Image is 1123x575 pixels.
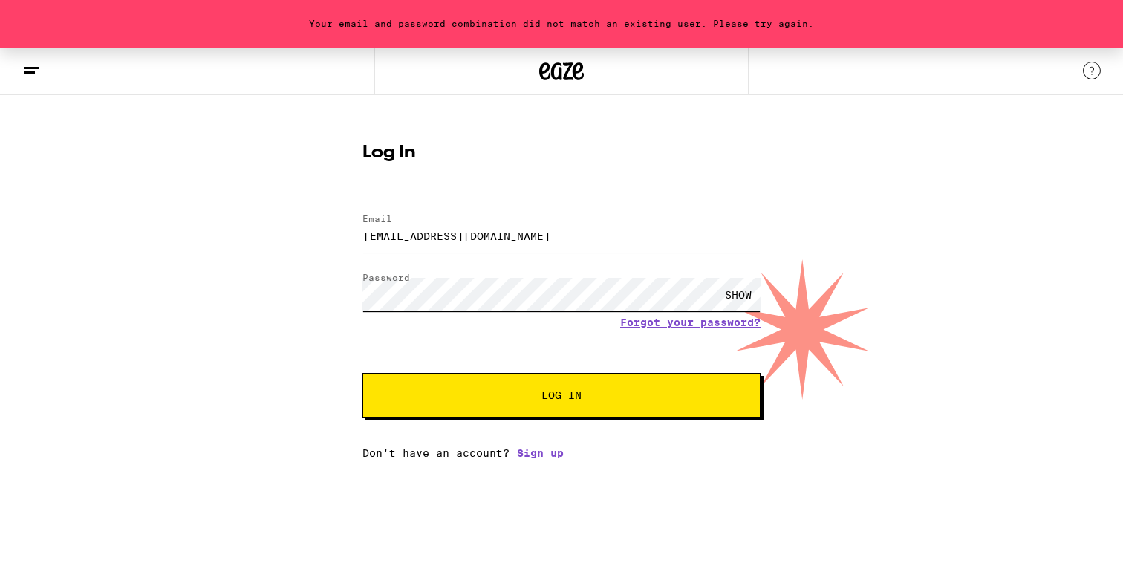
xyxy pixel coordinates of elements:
[620,316,761,328] a: Forgot your password?
[9,10,107,22] span: Hi. Need any help?
[362,373,761,418] button: Log In
[541,390,582,400] span: Log In
[362,273,410,282] label: Password
[362,219,761,253] input: Email
[362,447,761,459] div: Don't have an account?
[362,214,392,224] label: Email
[716,278,761,311] div: SHOW
[362,144,761,162] h1: Log In
[517,447,564,459] a: Sign up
